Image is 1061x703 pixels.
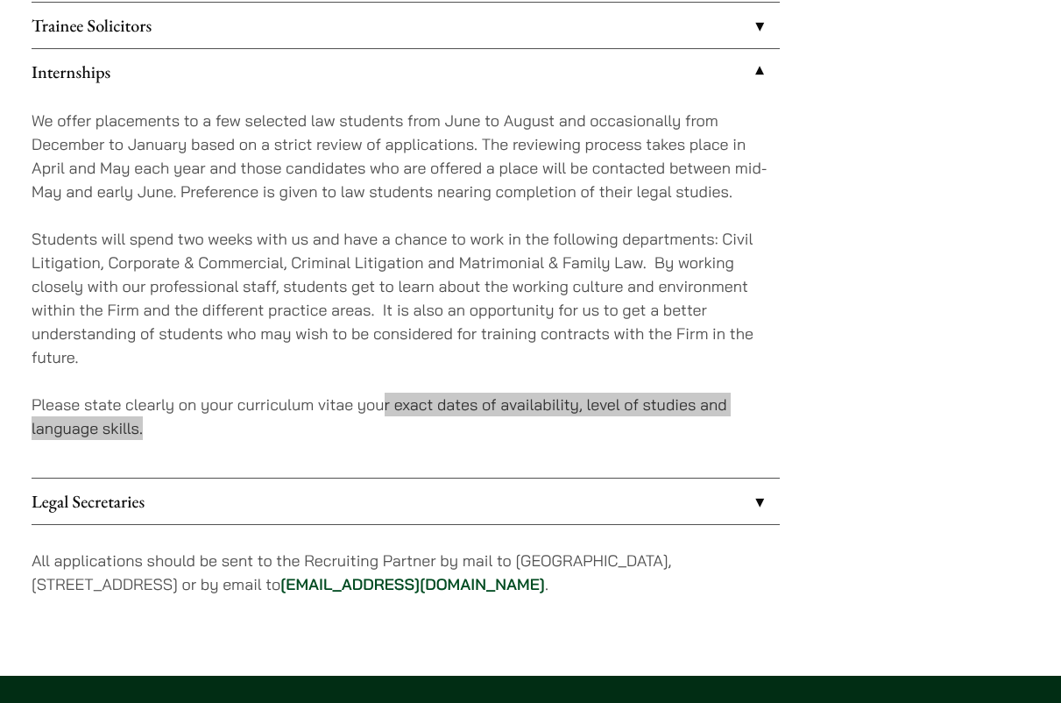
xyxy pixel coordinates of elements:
[32,479,780,524] a: Legal Secretaries
[32,3,780,48] a: Trainee Solicitors
[32,49,780,95] a: Internships
[32,393,780,440] p: Please state clearly on your curriculum vitae your exact dates of availability, level of studies ...
[32,227,780,369] p: Students will spend two weeks with us and have a chance to work in the following departments: Civ...
[280,574,545,594] a: [EMAIL_ADDRESS][DOMAIN_NAME]
[32,95,780,478] div: Internships
[32,549,780,596] p: All applications should be sent to the Recruiting Partner by mail to [GEOGRAPHIC_DATA], [STREET_A...
[32,109,780,203] p: We offer placements to a few selected law students from June to August and occasionally from Dece...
